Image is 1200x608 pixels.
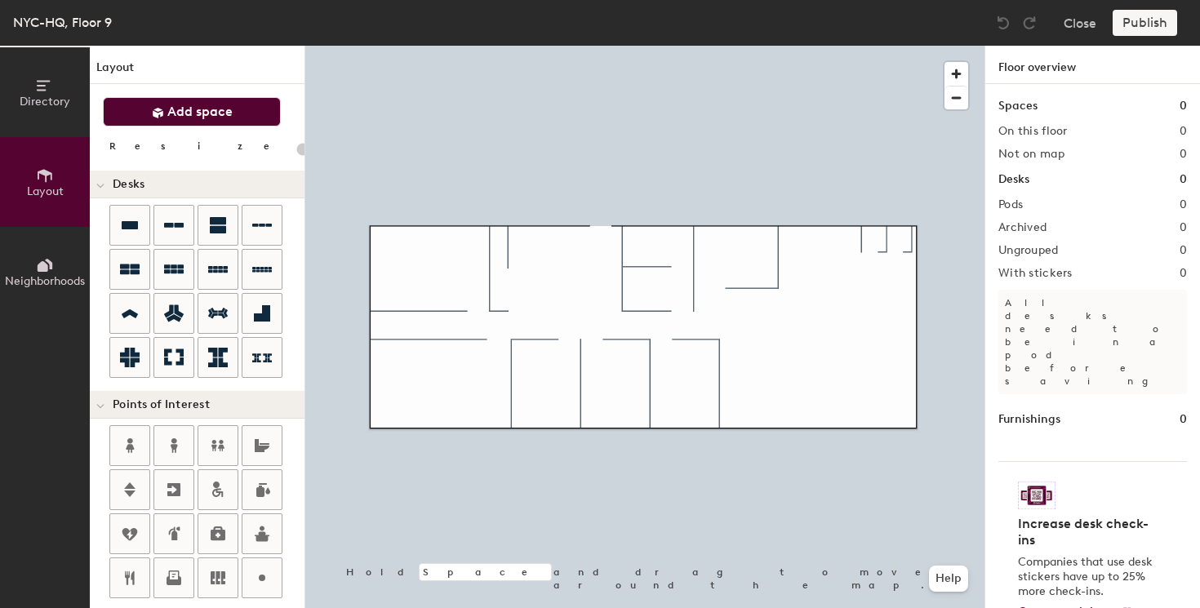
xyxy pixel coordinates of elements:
[113,178,144,191] span: Desks
[998,244,1059,257] h2: Ungrouped
[1018,555,1158,599] p: Companies that use desk stickers have up to 25% more check-ins.
[1180,244,1187,257] h2: 0
[998,267,1073,280] h2: With stickers
[1180,198,1187,211] h2: 0
[1180,411,1187,428] h1: 0
[1064,10,1096,36] button: Close
[1180,171,1187,189] h1: 0
[998,148,1064,161] h2: Not on map
[998,198,1023,211] h2: Pods
[1018,482,1056,509] img: Sticker logo
[985,46,1200,84] h1: Floor overview
[998,97,1038,115] h1: Spaces
[998,411,1060,428] h1: Furnishings
[113,398,210,411] span: Points of Interest
[167,104,233,120] span: Add space
[13,12,112,33] div: NYC-HQ, Floor 9
[90,59,304,84] h1: Layout
[995,15,1011,31] img: Undo
[998,125,1068,138] h2: On this floor
[1018,516,1158,548] h4: Increase desk check-ins
[103,97,281,126] button: Add space
[1180,267,1187,280] h2: 0
[1180,148,1187,161] h2: 0
[1180,125,1187,138] h2: 0
[1021,15,1038,31] img: Redo
[5,274,85,288] span: Neighborhoods
[998,221,1047,234] h2: Archived
[20,95,70,109] span: Directory
[27,184,64,198] span: Layout
[109,140,290,153] div: Resize
[1180,221,1187,234] h2: 0
[929,566,968,592] button: Help
[1180,97,1187,115] h1: 0
[998,171,1029,189] h1: Desks
[998,290,1187,394] p: All desks need to be in a pod before saving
